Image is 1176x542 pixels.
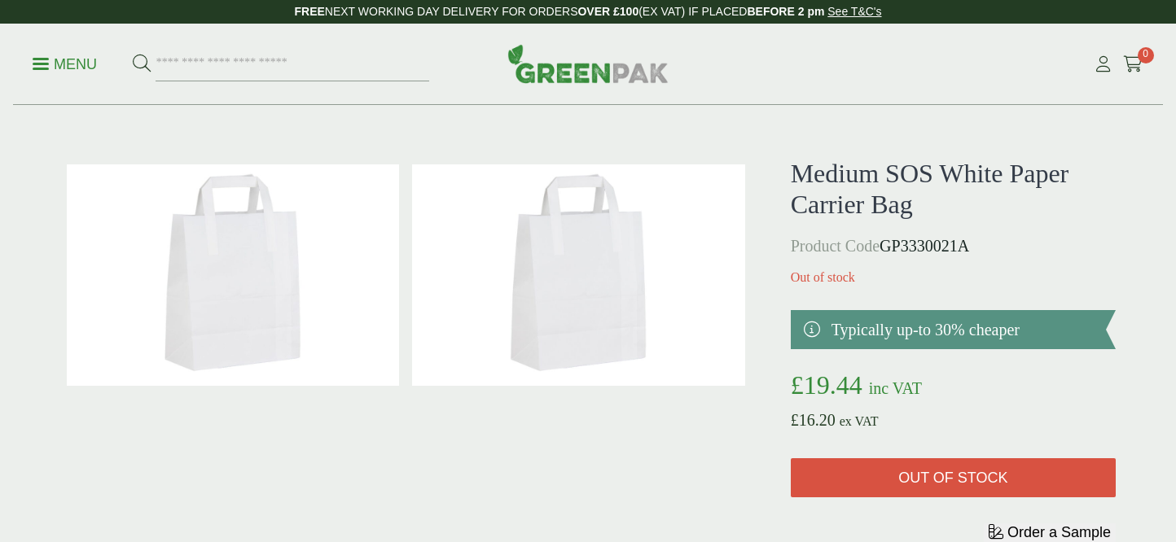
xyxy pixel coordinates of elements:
[791,237,880,255] span: Product Code
[67,164,399,386] img: Medium SOS White Paper Carrier Bag 0
[791,370,804,400] span: £
[33,55,97,74] p: Menu
[33,55,97,71] a: Menu
[1093,56,1113,72] i: My Account
[294,5,324,18] strong: FREE
[791,411,799,429] span: £
[747,5,824,18] strong: BEFORE 2 pm
[577,5,638,18] strong: OVER £100
[791,268,1116,287] p: Out of stock
[507,44,669,83] img: GreenPak Supplies
[412,164,744,386] img: Small Medium SOS Paper Carrier Bag Full Case 0
[1138,47,1154,63] span: 0
[1123,52,1143,76] a: 0
[827,5,881,18] a: See T&C's
[840,414,879,428] span: ex VAT
[791,234,1116,258] p: GP3330021A
[791,411,836,429] bdi: 16.20
[898,470,1007,487] span: Out of stock
[1123,56,1143,72] i: Cart
[791,370,862,400] bdi: 19.44
[869,379,922,397] span: inc VAT
[791,158,1116,221] h1: Medium SOS White Paper Carrier Bag
[1007,524,1111,540] span: Order a Sample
